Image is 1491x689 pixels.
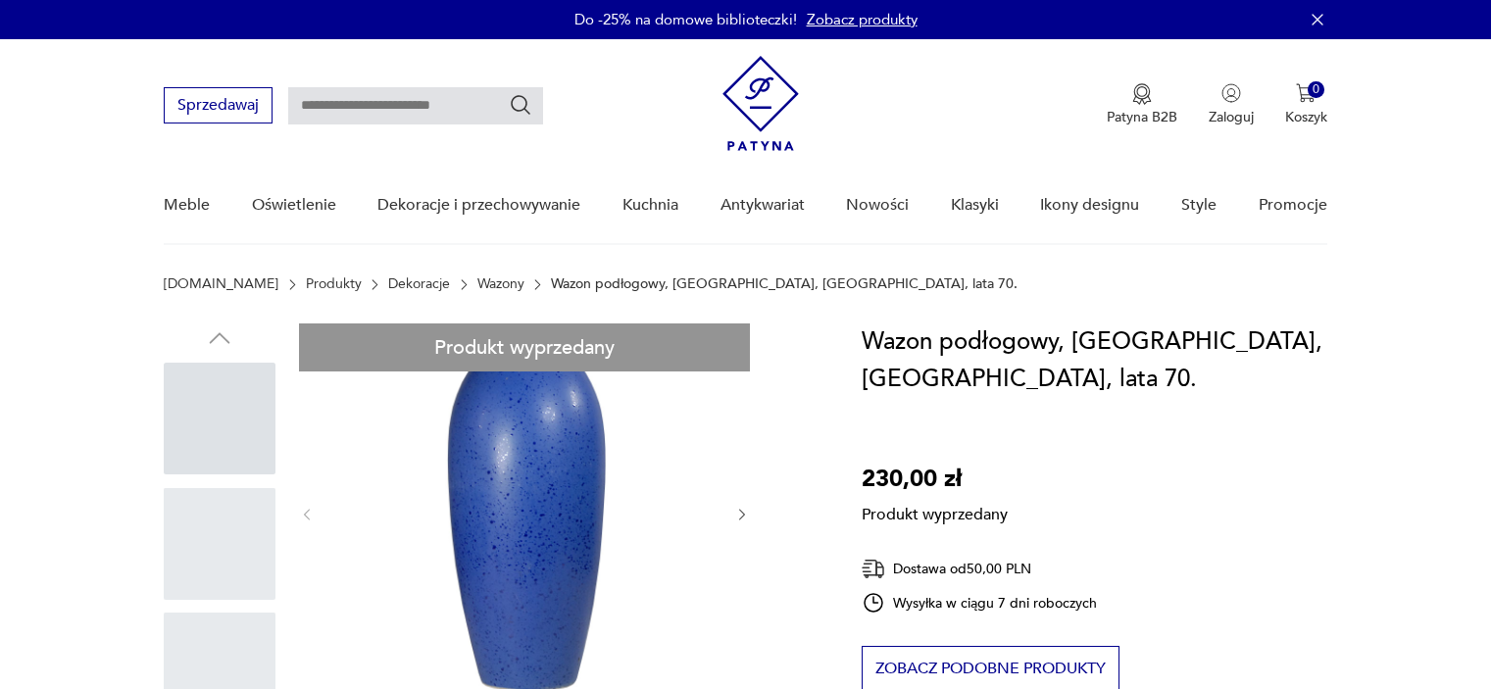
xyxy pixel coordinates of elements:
[862,323,1327,398] h1: Wazon podłogowy, [GEOGRAPHIC_DATA], [GEOGRAPHIC_DATA], lata 70.
[164,276,278,292] a: [DOMAIN_NAME]
[622,168,678,243] a: Kuchnia
[551,276,1018,292] p: Wazon podłogowy, [GEOGRAPHIC_DATA], [GEOGRAPHIC_DATA], lata 70.
[1285,108,1327,126] p: Koszyk
[1285,83,1327,126] button: 0Koszyk
[164,87,273,123] button: Sprzedawaj
[252,168,336,243] a: Oświetlenie
[1209,108,1254,126] p: Zaloguj
[721,168,805,243] a: Antykwariat
[377,168,580,243] a: Dekoracje i przechowywanie
[1308,81,1324,98] div: 0
[1296,83,1316,103] img: Ikona koszyka
[862,557,885,581] img: Ikona dostawy
[951,168,999,243] a: Klasyki
[1107,83,1177,126] button: Patyna B2B
[1181,168,1217,243] a: Style
[388,276,450,292] a: Dekoracje
[1107,108,1177,126] p: Patyna B2B
[164,100,273,114] a: Sprzedawaj
[509,93,532,117] button: Szukaj
[1132,83,1152,105] img: Ikona medalu
[164,168,210,243] a: Meble
[807,10,918,29] a: Zobacz produkty
[1221,83,1241,103] img: Ikonka użytkownika
[574,10,797,29] p: Do -25% na domowe biblioteczki!
[477,276,524,292] a: Wazony
[862,557,1097,581] div: Dostawa od 50,00 PLN
[1107,83,1177,126] a: Ikona medaluPatyna B2B
[862,591,1097,615] div: Wysyłka w ciągu 7 dni roboczych
[1040,168,1139,243] a: Ikony designu
[846,168,909,243] a: Nowości
[722,56,799,151] img: Patyna - sklep z meblami i dekoracjami vintage
[306,276,362,292] a: Produkty
[1209,83,1254,126] button: Zaloguj
[1259,168,1327,243] a: Promocje
[862,498,1008,525] p: Produkt wyprzedany
[862,461,1008,498] p: 230,00 zł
